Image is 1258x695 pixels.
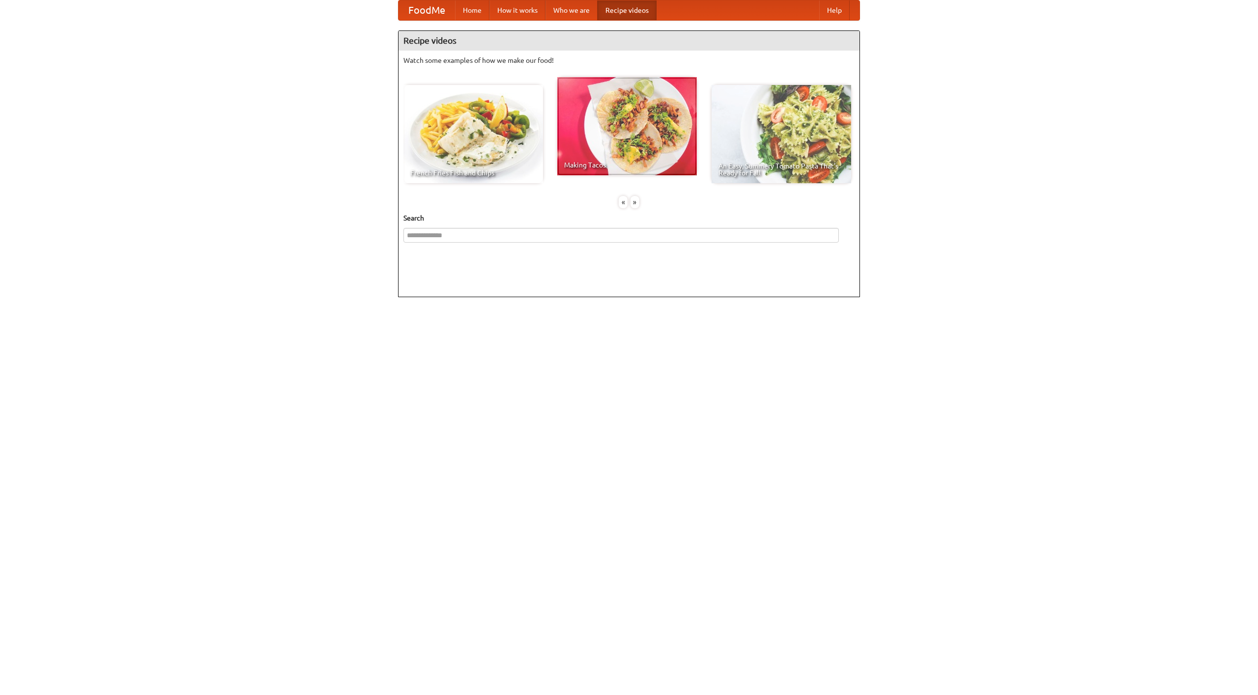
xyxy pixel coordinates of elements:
[718,163,844,176] span: An Easy, Summery Tomato Pasta That's Ready for Fall
[399,0,455,20] a: FoodMe
[619,196,628,208] div: «
[489,0,545,20] a: How it works
[819,0,850,20] a: Help
[410,169,536,176] span: French Fries Fish and Chips
[598,0,657,20] a: Recipe videos
[403,56,855,65] p: Watch some examples of how we make our food!
[403,85,543,183] a: French Fries Fish and Chips
[455,0,489,20] a: Home
[630,196,639,208] div: »
[712,85,851,183] a: An Easy, Summery Tomato Pasta That's Ready for Fall
[564,162,690,168] span: Making Tacos
[399,31,859,51] h4: Recipe videos
[545,0,598,20] a: Who we are
[403,213,855,223] h5: Search
[557,77,697,175] a: Making Tacos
